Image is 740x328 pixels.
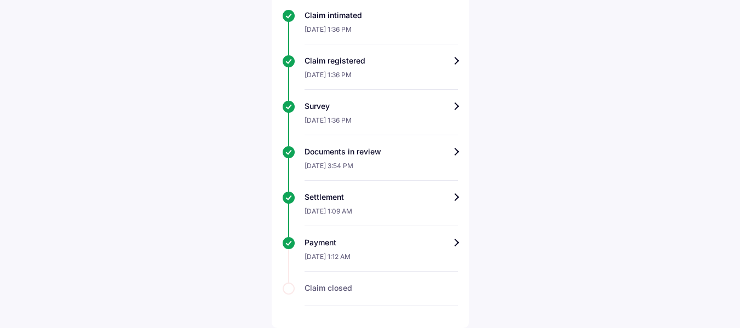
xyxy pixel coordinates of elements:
div: Claim registered [305,55,458,66]
div: [DATE] 1:09 AM [305,203,458,226]
div: [DATE] 1:36 PM [305,112,458,135]
div: Settlement [305,192,458,203]
div: Documents in review [305,146,458,157]
div: [DATE] 3:54 PM [305,157,458,181]
div: Claim intimated [305,10,458,21]
div: [DATE] 1:36 PM [305,21,458,44]
div: [DATE] 1:36 PM [305,66,458,90]
div: [DATE] 1:12 AM [305,248,458,272]
div: Survey [305,101,458,112]
div: Payment [305,237,458,248]
div: Claim closed [305,283,458,294]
